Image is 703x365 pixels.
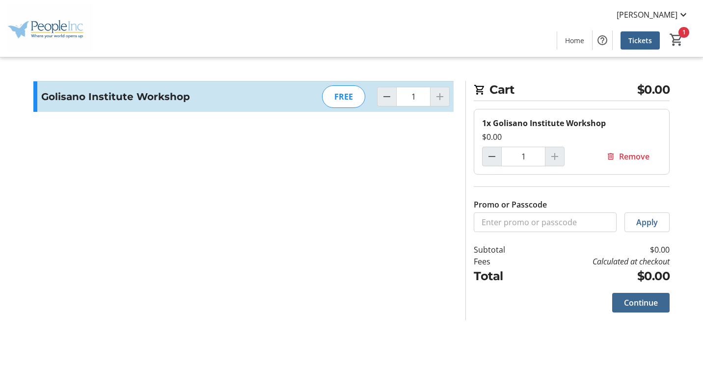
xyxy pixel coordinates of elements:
h3: Golisano Institute Workshop [41,89,256,104]
label: Promo or Passcode [474,199,547,210]
input: Golisano Institute Workshop Quantity [501,147,545,166]
h2: Cart [474,81,670,101]
button: Help [593,30,612,50]
span: Remove [619,151,649,162]
span: [PERSON_NAME] [617,9,677,21]
input: Enter promo or passcode [474,212,617,232]
button: Apply [624,212,670,232]
span: Home [565,35,584,46]
input: Golisano Institute Workshop Quantity [396,87,431,106]
div: 1x Golisano Institute Workshop [482,117,661,129]
img: People Inc.'s Logo [6,4,93,53]
button: Cart [668,31,685,49]
span: $0.00 [637,81,670,99]
div: $0.00 [482,131,661,143]
div: FREE [322,85,365,108]
a: Tickets [621,31,660,50]
button: [PERSON_NAME] [609,7,697,23]
button: Decrement by one [378,87,396,106]
span: Apply [636,216,658,228]
span: Continue [624,297,658,309]
td: Fees [474,256,531,267]
span: Tickets [628,35,652,46]
td: $0.00 [531,244,670,256]
td: $0.00 [531,267,670,285]
td: Total [474,267,531,285]
button: Continue [612,293,670,313]
td: Calculated at checkout [531,256,670,267]
button: Remove [595,147,661,166]
a: Home [557,31,592,50]
td: Subtotal [474,244,531,256]
button: Decrement by one [483,147,501,166]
